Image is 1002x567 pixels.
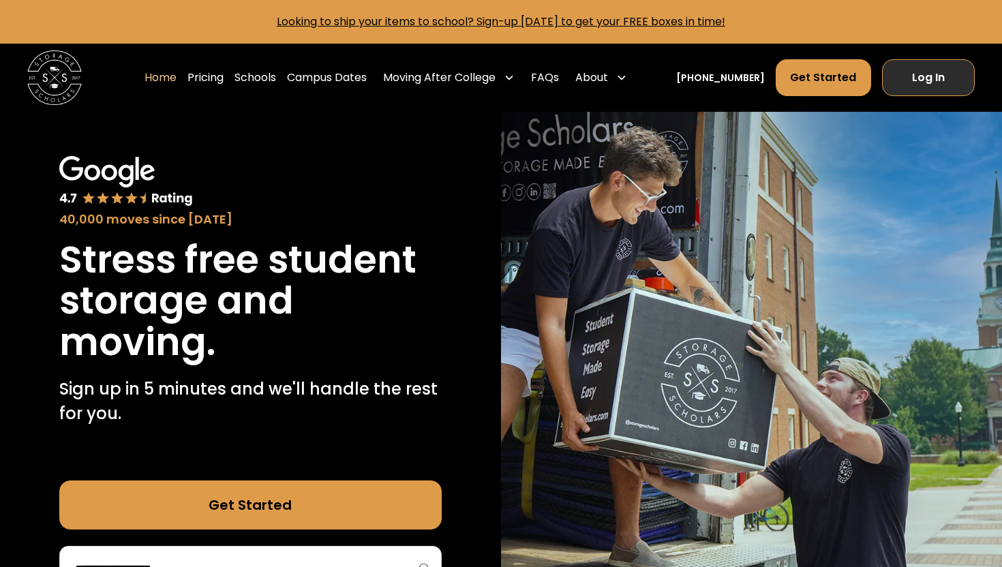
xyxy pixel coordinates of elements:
[187,59,224,97] a: Pricing
[287,59,367,97] a: Campus Dates
[570,59,633,97] div: About
[59,480,442,530] a: Get Started
[145,59,177,97] a: Home
[234,59,276,97] a: Schools
[776,59,870,96] a: Get Started
[59,156,194,207] img: Google 4.7 star rating
[383,70,496,86] div: Moving After College
[277,14,725,29] a: Looking to ship your items to school? Sign-up [DATE] to get your FREE boxes in time!
[59,239,442,363] h1: Stress free student storage and moving.
[27,50,82,105] a: home
[59,377,442,426] p: Sign up in 5 minutes and we'll handle the rest for you.
[378,59,520,97] div: Moving After College
[575,70,608,86] div: About
[59,210,442,228] div: 40,000 moves since [DATE]
[676,71,765,85] a: [PHONE_NUMBER]
[531,59,559,97] a: FAQs
[27,50,82,105] img: Storage Scholars main logo
[882,59,975,96] a: Log In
